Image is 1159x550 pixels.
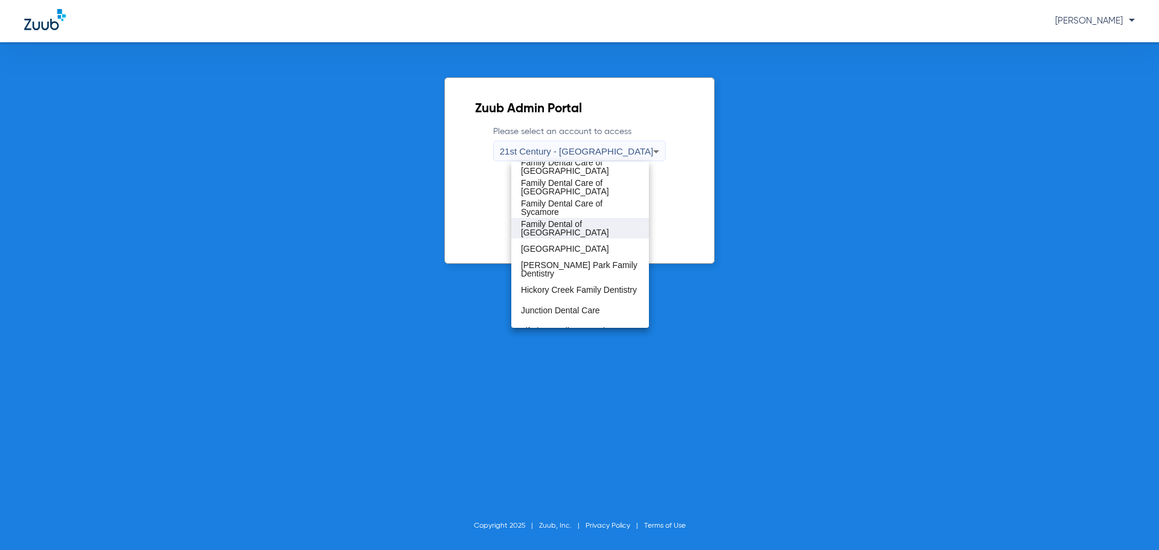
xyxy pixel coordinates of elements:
[521,327,605,335] span: Lifetime Smiles Dental
[521,220,639,237] span: Family Dental of [GEOGRAPHIC_DATA]
[521,179,639,196] span: Family Dental Care of [GEOGRAPHIC_DATA]
[521,306,600,315] span: Junction Dental Care
[521,245,609,253] span: [GEOGRAPHIC_DATA]
[521,261,639,278] span: [PERSON_NAME] Park Family Dentistry
[521,199,639,216] span: Family Dental Care of Sycamore
[521,286,637,294] span: Hickory Creek Family Dentistry
[521,158,639,175] span: Family Dental Care of [GEOGRAPHIC_DATA]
